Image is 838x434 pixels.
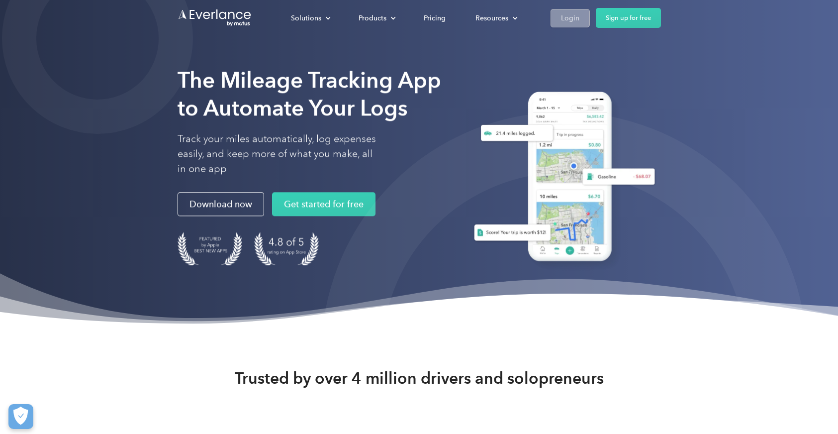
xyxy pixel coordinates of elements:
[414,9,456,27] a: Pricing
[359,12,386,24] div: Products
[178,232,242,266] img: Badge for Featured by Apple Best New Apps
[235,368,604,388] strong: Trusted by over 4 million drivers and solopreneurs
[424,12,446,24] div: Pricing
[561,12,579,24] div: Login
[349,9,404,27] div: Products
[466,9,526,27] div: Resources
[178,8,252,27] a: Go to homepage
[178,132,376,177] p: Track your miles automatically, log expenses easily, and keep more of what you make, all in one app
[281,9,339,27] div: Solutions
[551,9,590,27] a: Login
[8,404,33,429] button: Cookies Settings
[254,232,319,266] img: 4.9 out of 5 stars on the app store
[596,8,661,28] a: Sign up for free
[178,67,441,121] strong: The Mileage Tracking App to Automate Your Logs
[462,84,661,273] img: Everlance, mileage tracker app, expense tracking app
[272,193,375,217] a: Get started for free
[291,12,321,24] div: Solutions
[178,193,264,217] a: Download now
[475,12,508,24] div: Resources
